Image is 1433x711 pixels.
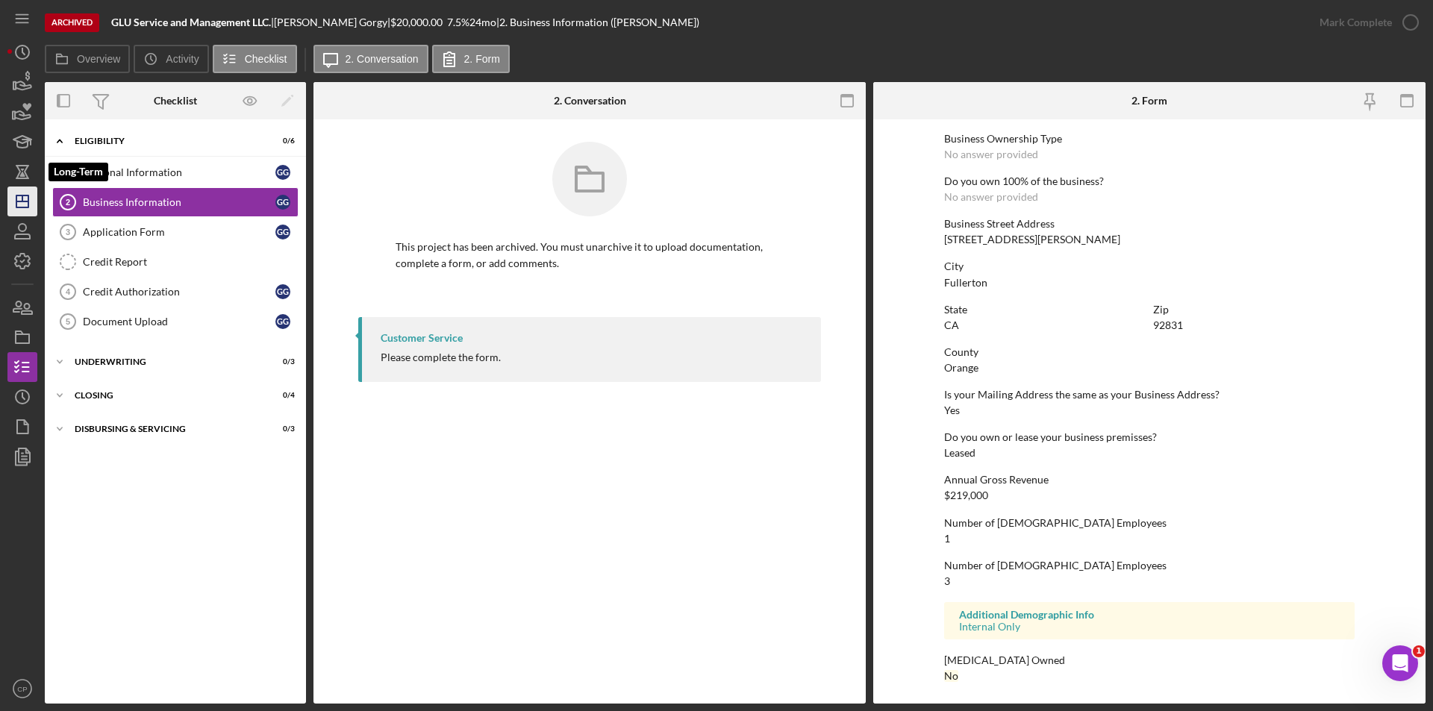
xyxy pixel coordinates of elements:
[83,196,275,208] div: Business Information
[52,247,299,277] a: Credit Report
[432,45,510,73] button: 2. Form
[66,287,71,296] tspan: 4
[52,277,299,307] a: 4Credit AuthorizationGG
[17,685,27,693] text: CP
[75,137,257,145] div: Eligibility
[944,404,960,416] div: Yes
[275,195,290,210] div: G G
[83,166,275,178] div: Personal Information
[346,53,419,65] label: 2. Conversation
[111,16,274,28] div: |
[381,332,463,344] div: Customer Service
[1131,95,1167,107] div: 2. Form
[944,175,1355,187] div: Do you own 100% of the business?
[554,95,626,107] div: 2. Conversation
[944,389,1355,401] div: Is your Mailing Address the same as your Business Address?
[944,304,1146,316] div: State
[944,260,1355,272] div: City
[959,621,1340,633] div: Internal Only
[166,53,199,65] label: Activity
[944,517,1355,529] div: Number of [DEMOGRAPHIC_DATA] Employees
[52,187,299,217] a: 2Business InformationGG
[944,447,975,459] div: Leased
[275,314,290,329] div: G G
[1153,319,1183,331] div: 92831
[1305,7,1426,37] button: Mark Complete
[275,284,290,299] div: G G
[390,16,447,28] div: $20,000.00
[944,431,1355,443] div: Do you own or lease your business premisses?
[66,168,70,177] tspan: 1
[469,16,496,28] div: 24 mo
[268,391,295,400] div: 0 / 4
[496,16,699,28] div: | 2. Business Information ([PERSON_NAME])
[944,218,1355,230] div: Business Street Address
[66,198,70,207] tspan: 2
[944,489,988,501] div: $219,000
[83,286,275,298] div: Credit Authorization
[83,316,275,328] div: Document Upload
[52,307,299,336] a: 5Document UploadGG
[944,362,978,374] div: Orange
[959,609,1340,621] div: Additional Demographic Info
[381,351,501,363] div: Please complete the form.
[213,45,297,73] button: Checklist
[268,425,295,433] div: 0 / 3
[7,674,37,704] button: CP
[268,357,295,366] div: 0 / 3
[1153,304,1355,316] div: Zip
[944,533,950,545] div: 1
[75,391,257,400] div: Closing
[66,228,70,237] tspan: 3
[83,226,275,238] div: Application Form
[944,234,1120,245] div: [STREET_ADDRESS][PERSON_NAME]
[275,165,290,180] div: G G
[75,425,257,433] div: Disbursing & Servicing
[77,53,120,65] label: Overview
[111,16,271,28] b: GLU Service and Management LLC.
[396,239,784,272] p: This project has been archived. You must unarchive it to upload documentation, complete a form, o...
[944,148,1038,160] div: No answer provided
[464,53,500,65] label: 2. Form
[268,137,295,145] div: 0 / 6
[52,157,299,187] a: 1Personal InformationGG
[1320,7,1392,37] div: Mark Complete
[944,575,950,587] div: 3
[1382,645,1418,681] iframe: Intercom live chat
[83,256,298,268] div: Credit Report
[45,45,130,73] button: Overview
[134,45,208,73] button: Activity
[944,670,958,682] div: No
[274,16,390,28] div: [PERSON_NAME] Gorgy |
[944,474,1355,486] div: Annual Gross Revenue
[944,277,987,289] div: Fullerton
[944,560,1355,571] div: Number of [DEMOGRAPHIC_DATA] Employees
[447,16,469,28] div: 7.5 %
[245,53,287,65] label: Checklist
[944,191,1038,203] div: No answer provided
[944,346,1355,358] div: County
[66,317,70,326] tspan: 5
[944,319,959,331] div: CA
[944,654,1355,666] div: [MEDICAL_DATA] Owned
[1413,645,1425,657] span: 1
[154,95,197,107] div: Checklist
[52,217,299,247] a: 3Application FormGG
[944,133,1355,145] div: Business Ownership Type
[45,13,99,32] div: Archived
[275,225,290,239] div: G G
[75,357,257,366] div: Underwriting
[313,45,428,73] button: 2. Conversation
